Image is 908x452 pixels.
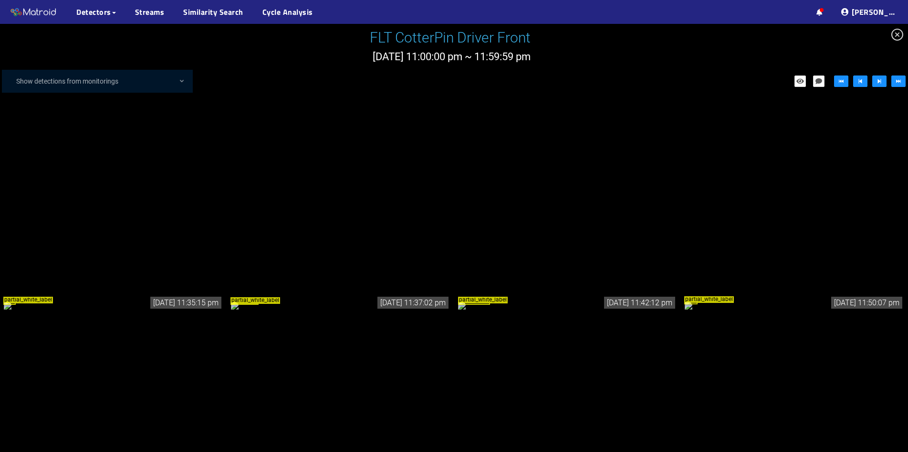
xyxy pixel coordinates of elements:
div: [DATE] 11:50:07 pm [831,297,902,309]
div: Show detections from monitorings [11,72,193,91]
img: Matroid logo [10,5,57,20]
button: fast-backward [834,75,848,87]
button: fast-forward [891,75,906,87]
span: step-forward [876,78,883,86]
div: [DATE] 11:37:02 pm [377,297,449,309]
button: step-forward [872,75,887,87]
div: [DATE] 11:35:15 pm [150,297,221,309]
div: [DATE] 11:42:12 pm [604,297,675,309]
span: step-backward [857,78,864,86]
a: Streams [135,6,165,18]
a: Similarity Search [183,6,243,18]
span: partial_white_label [684,296,734,303]
span: partial_white_label [458,297,508,303]
button: step-backward [853,75,867,87]
span: fast-backward [838,78,845,86]
span: Detectors [76,6,111,18]
span: partial_white_label [230,297,280,304]
a: Cycle Analysis [262,6,313,18]
span: fast-forward [895,78,902,86]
